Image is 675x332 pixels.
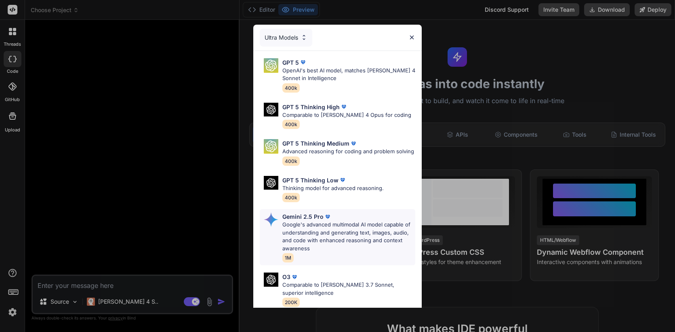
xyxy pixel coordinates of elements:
p: OpenAI's best AI model, matches [PERSON_NAME] 4 Sonnet in Intelligence [282,67,416,82]
img: premium [299,58,307,66]
p: Google's advanced multimodal AI model capable of understanding and generating text, images, audio... [282,221,416,252]
span: 400k [282,120,300,129]
img: Pick Models [264,103,278,117]
img: close [408,34,415,41]
img: Pick Models [264,273,278,287]
img: Pick Models [264,58,278,73]
p: GPT 5 Thinking High [282,103,340,111]
p: Gemini 2.5 Pro [282,212,324,221]
img: Pick Models [264,212,278,227]
img: premium [349,140,357,148]
p: Advanced reasoning for coding and problem solving [282,148,414,156]
p: O3 [282,273,290,281]
p: GPT 5 Thinking Low [282,176,339,184]
span: 200K [282,298,300,307]
img: Pick Models [301,34,307,41]
img: premium [290,273,299,281]
img: premium [340,103,348,111]
span: 400k [282,193,300,202]
img: premium [339,176,347,184]
span: 1M [282,253,294,262]
p: Thinking model for advanced reasoning. [282,184,384,192]
p: Comparable to [PERSON_NAME] 4 Opus for coding [282,111,411,119]
span: 400k [282,83,300,93]
img: Pick Models [264,176,278,190]
p: GPT 5 Thinking Medium [282,139,349,148]
span: 400k [282,156,300,166]
p: Comparable to [PERSON_NAME] 3.7 Sonnet, superior intelligence [282,281,416,297]
div: Ultra Models [260,29,312,47]
p: GPT 5 [282,58,299,67]
img: Pick Models [264,139,278,154]
img: premium [324,213,332,221]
